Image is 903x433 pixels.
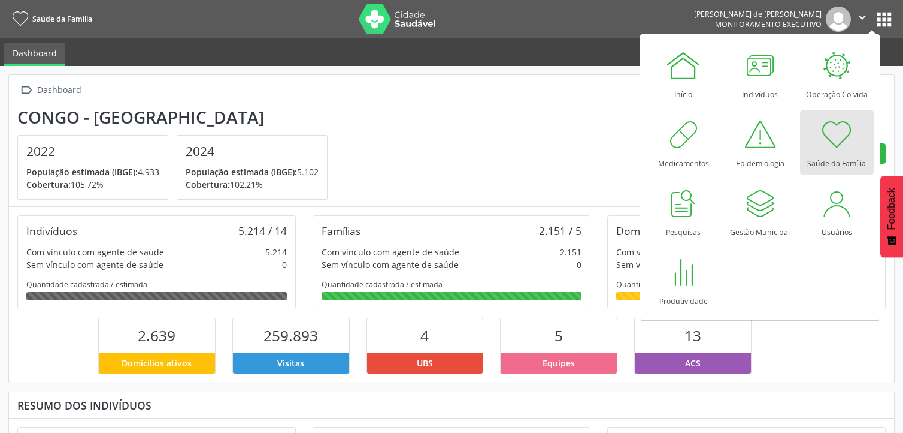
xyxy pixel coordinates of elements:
[17,107,336,127] div: Congo - [GEOGRAPHIC_DATA]
[26,179,71,190] span: Cobertura:
[322,279,582,290] div: Quantidade cadastrada / estimada
[263,326,318,345] span: 259.893
[122,357,192,369] span: Domicílios ativos
[577,258,581,271] div: 0
[560,246,581,258] div: 2.151
[886,188,897,230] span: Feedback
[723,41,797,106] a: Indivíduos
[723,110,797,175] a: Epidemiologia
[26,224,77,237] div: Indivíduos
[277,357,304,369] span: Visitas
[186,166,319,178] p: 5.102
[543,357,575,369] span: Equipes
[647,179,720,243] a: Pesquisas
[694,9,822,19] div: [PERSON_NAME] de [PERSON_NAME]
[616,224,666,237] div: Domicílios
[647,248,720,312] a: Produtividade
[26,258,163,271] div: Sem vínculo com agente de saúde
[851,7,874,32] button: 
[26,166,138,178] span: População estimada (IBGE):
[17,82,83,99] a:  Dashboard
[26,144,159,159] h4: 2022
[265,246,287,258] div: 5.214
[4,43,65,66] a: Dashboard
[26,279,287,290] div: Quantidade cadastrada / estimada
[685,357,701,369] span: ACS
[684,326,701,345] span: 13
[800,41,874,106] a: Operação Co-vida
[17,82,35,99] i: 
[647,41,720,106] a: Início
[26,246,164,258] div: Com vínculo com agente de saúde
[322,224,360,237] div: Famílias
[647,110,720,175] a: Medicamentos
[874,9,895,30] button: apps
[186,179,230,190] span: Cobertura:
[800,179,874,243] a: Usuários
[138,326,175,345] span: 2.639
[17,399,886,412] div: Resumo dos indivíduos
[26,166,159,178] p: 4.933
[616,279,877,290] div: Quantidade cadastrada / estimada
[186,144,319,159] h4: 2024
[800,110,874,175] a: Saúde da Família
[238,224,287,237] div: 5.214 / 14
[32,14,92,24] span: Saúde da Família
[35,82,83,99] div: Dashboard
[856,11,869,24] i: 
[186,178,319,191] p: 102,21%
[186,166,297,178] span: População estimada (IBGE):
[539,224,581,237] div: 2.151 / 5
[322,258,459,271] div: Sem vínculo com agente de saúde
[8,9,92,29] a: Saúde da Família
[826,7,851,32] img: img
[282,258,287,271] div: 0
[616,258,753,271] div: Sem vínculo com agente de saúde
[616,246,754,258] div: Com vínculo com agente de saúde
[420,326,429,345] span: 4
[715,19,822,29] span: Monitoramento Executivo
[26,178,159,191] p: 105,72%
[723,179,797,243] a: Gestão Municipal
[417,357,433,369] span: UBS
[322,246,459,258] div: Com vínculo com agente de saúde
[880,176,903,257] button: Feedback - Mostrar pesquisa
[554,326,563,345] span: 5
